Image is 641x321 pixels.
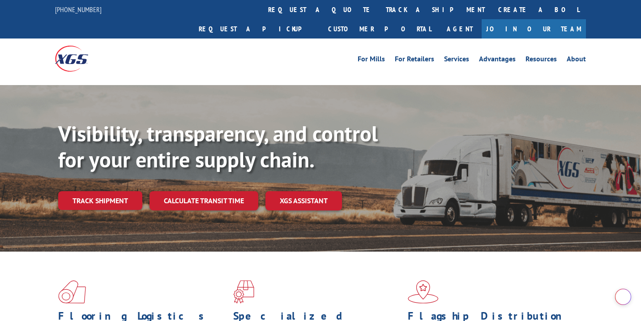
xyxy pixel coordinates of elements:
a: Resources [526,56,557,65]
a: Join Our Team [482,19,586,39]
a: Agent [438,19,482,39]
a: For Retailers [395,56,434,65]
a: XGS ASSISTANT [265,191,342,210]
a: Services [444,56,469,65]
a: Calculate transit time [150,191,258,210]
img: xgs-icon-flagship-distribution-model-red [408,280,439,304]
img: xgs-icon-focused-on-flooring-red [233,280,254,304]
a: Request a pickup [192,19,321,39]
a: Customer Portal [321,19,438,39]
b: Visibility, transparency, and control for your entire supply chain. [58,120,378,173]
a: Advantages [479,56,516,65]
a: For Mills [358,56,385,65]
a: Track shipment [58,191,142,210]
a: [PHONE_NUMBER] [55,5,102,14]
a: About [567,56,586,65]
img: xgs-icon-total-supply-chain-intelligence-red [58,280,86,304]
